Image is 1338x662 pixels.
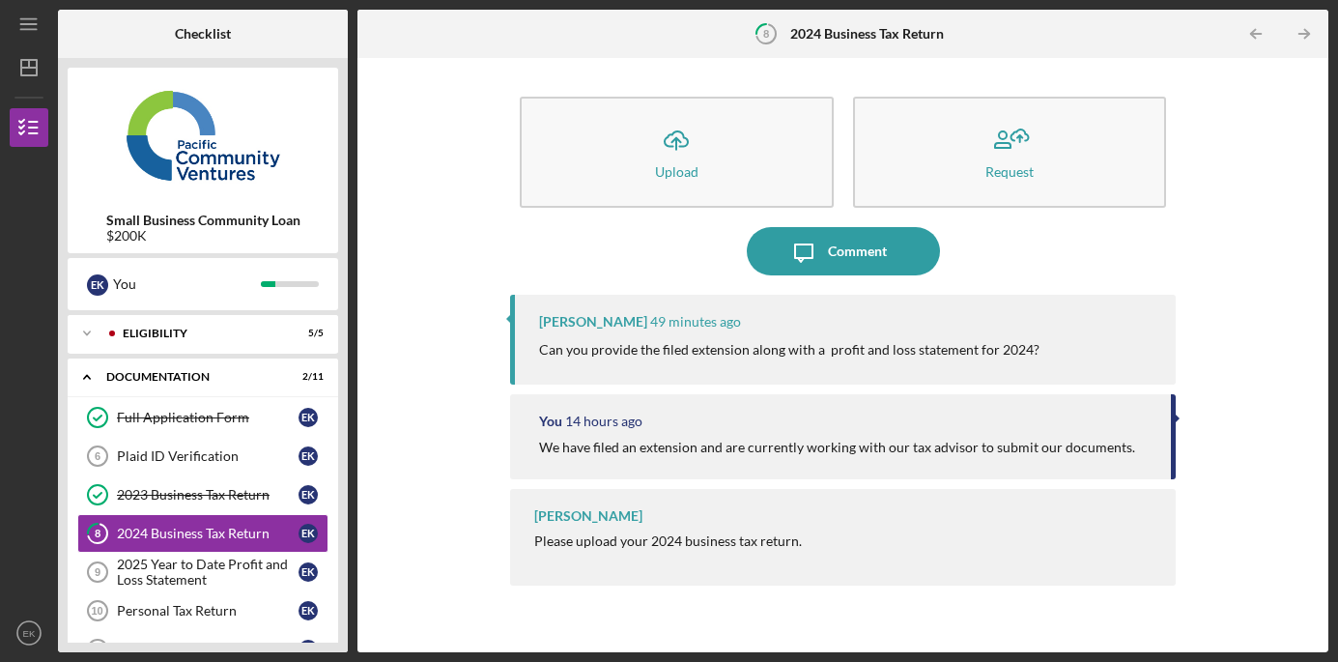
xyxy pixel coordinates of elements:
div: 2025 Year to Date Profit and Loss Statement [117,557,299,588]
div: Full Application Form [117,410,299,425]
a: 82024 Business Tax ReturnEK [77,514,328,553]
time: 2025-09-10 23:39 [650,314,741,330]
button: Request [853,97,1167,208]
div: 2023 Business Tax Return [117,487,299,503]
div: Eligibility [123,328,275,339]
tspan: 9 [95,566,100,578]
tspan: 8 [95,528,100,540]
tspan: 10 [91,605,102,617]
div: E K [299,524,318,543]
div: Credit Report Authorization [117,642,299,657]
div: 5 / 5 [289,328,324,339]
div: Documentation [106,371,275,383]
div: E K [299,485,318,504]
div: You [113,268,261,301]
div: 2024 Business Tax Return [117,526,299,541]
div: $200K [106,228,300,244]
text: EK [23,628,36,639]
div: E K [299,408,318,427]
div: Comment [828,227,887,275]
div: Please upload your 2024 business tax return. [534,533,802,549]
button: Comment [747,227,940,275]
b: Checklist [175,26,231,42]
a: Full Application FormEK [77,398,328,437]
a: 92025 Year to Date Profit and Loss StatementEK [77,553,328,591]
p: Can you provide the filed extension along with a profit and loss statement for 2024? [539,339,1039,360]
div: E K [299,601,318,620]
b: 2024 Business Tax Return [790,26,944,42]
a: 6Plaid ID VerificationEK [77,437,328,475]
div: E K [299,562,318,582]
a: 2023 Business Tax ReturnEK [77,475,328,514]
button: EK [10,614,48,652]
div: [PERSON_NAME] [539,314,647,330]
button: Upload [520,97,834,208]
a: 10Personal Tax ReturnEK [77,591,328,630]
div: Plaid ID Verification [117,448,299,464]
div: Upload [655,164,698,179]
img: Product logo [68,77,338,193]
tspan: 8 [763,27,769,40]
b: Small Business Community Loan [106,213,300,228]
div: Personal Tax Return [117,603,299,619]
div: Request [985,164,1034,179]
div: You [539,414,562,429]
div: E K [299,640,318,659]
div: We have filed an extension and are currently working with our tax advisor to submit our documents. [539,440,1135,455]
time: 2025-09-10 09:25 [565,414,642,429]
div: E K [87,274,108,296]
div: [PERSON_NAME] [534,508,642,524]
div: E K [299,446,318,466]
tspan: 6 [95,450,100,462]
div: 2 / 11 [289,371,324,383]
